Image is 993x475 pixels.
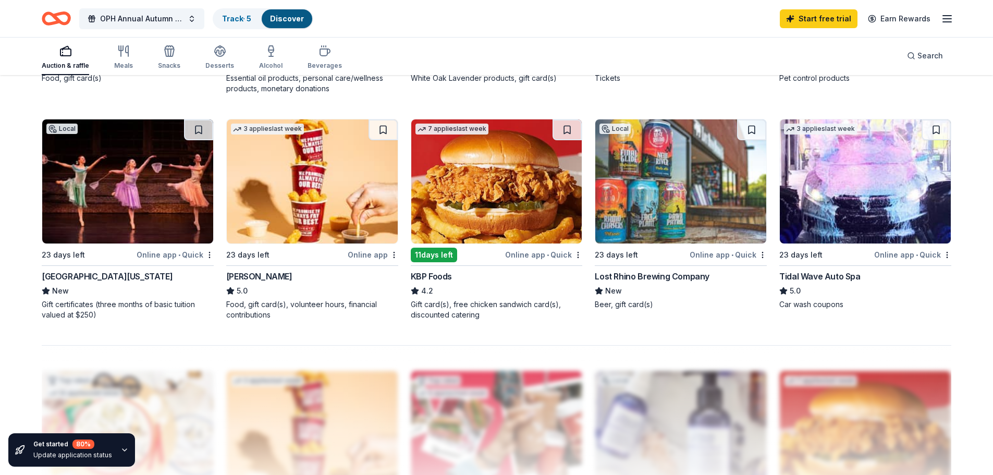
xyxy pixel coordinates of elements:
[222,14,251,23] a: Track· 5
[411,270,452,283] div: KBP Foods
[72,440,94,449] div: 80 %
[595,249,638,261] div: 23 days left
[205,62,234,70] div: Desserts
[790,285,801,297] span: 5.0
[158,41,180,75] button: Snacks
[595,73,767,83] div: Tickets
[42,41,89,75] button: Auction & raffle
[690,248,767,261] div: Online app Quick
[114,62,133,70] div: Meals
[226,73,398,94] div: Essential oil products, personal care/wellness products, monetary donations
[862,9,937,28] a: Earn Rewards
[42,119,214,320] a: Image for Greater Washington Dance CenterLocal23 days leftOnline app•Quick[GEOGRAPHIC_DATA][US_ST...
[52,285,69,297] span: New
[779,119,951,310] a: Image for Tidal Wave Auto Spa3 applieslast week23 days leftOnline app•QuickTidal Wave Auto Spa5.0...
[916,251,918,259] span: •
[731,251,733,259] span: •
[42,73,214,83] div: Food, gift card(s)
[547,251,549,259] span: •
[226,299,398,320] div: Food, gift card(s), volunteer hours, financial contributions
[42,119,213,243] img: Image for Greater Washington Dance Center
[411,119,582,243] img: Image for KBP Foods
[42,299,214,320] div: Gift certificates (three months of basic tuition valued at $250)
[780,9,857,28] a: Start free trial
[595,299,767,310] div: Beer, gift card(s)
[79,8,204,29] button: OPH Annual Autumn Online Auction
[205,41,234,75] button: Desserts
[178,251,180,259] span: •
[411,248,457,262] div: 11 days left
[595,119,766,243] img: Image for Lost Rhino Brewing Company
[42,6,71,31] a: Home
[595,119,767,310] a: Image for Lost Rhino Brewing CompanyLocal23 days leftOnline app•QuickLost Rhino Brewing CompanyNe...
[259,41,283,75] button: Alcohol
[226,249,269,261] div: 23 days left
[42,270,173,283] div: [GEOGRAPHIC_DATA][US_STATE]
[779,249,823,261] div: 23 days left
[411,299,583,320] div: Gift card(s), free chicken sandwich card(s), discounted catering
[46,124,78,134] div: Local
[137,248,214,261] div: Online app Quick
[100,13,183,25] span: OPH Annual Autumn Online Auction
[270,14,304,23] a: Discover
[505,248,582,261] div: Online app Quick
[226,270,292,283] div: [PERSON_NAME]
[899,45,951,66] button: Search
[308,62,342,70] div: Beverages
[237,285,248,297] span: 5.0
[605,285,622,297] span: New
[421,285,433,297] span: 4.2
[917,50,943,62] span: Search
[780,119,951,243] img: Image for Tidal Wave Auto Spa
[411,119,583,320] a: Image for KBP Foods7 applieslast week11days leftOnline app•QuickKBP Foods4.2Gift card(s), free ch...
[42,62,89,70] div: Auction & raffle
[779,270,860,283] div: Tidal Wave Auto Spa
[595,270,709,283] div: Lost Rhino Brewing Company
[415,124,488,135] div: 7 applies last week
[33,451,112,459] div: Update application status
[259,62,283,70] div: Alcohol
[779,73,951,83] div: Pet control products
[779,299,951,310] div: Car wash coupons
[308,41,342,75] button: Beverages
[114,41,133,75] button: Meals
[213,8,313,29] button: Track· 5Discover
[599,124,631,134] div: Local
[158,62,180,70] div: Snacks
[874,248,951,261] div: Online app Quick
[784,124,857,135] div: 3 applies last week
[42,249,85,261] div: 23 days left
[348,248,398,261] div: Online app
[227,119,398,243] img: Image for Sheetz
[231,124,304,135] div: 3 applies last week
[226,119,398,320] a: Image for Sheetz3 applieslast week23 days leftOnline app[PERSON_NAME]5.0Food, gift card(s), volun...
[33,440,112,449] div: Get started
[411,73,583,83] div: White Oak Lavender products, gift card(s)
